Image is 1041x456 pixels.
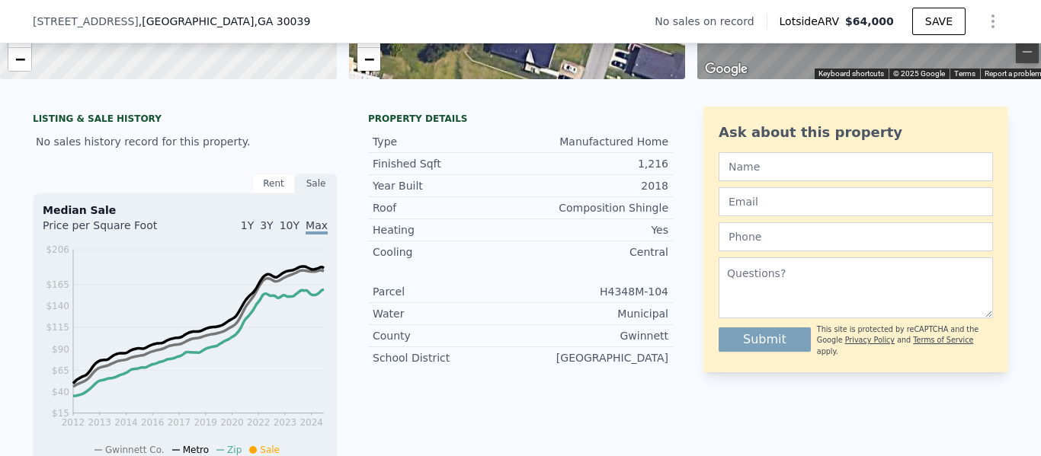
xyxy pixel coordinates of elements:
[655,14,766,29] div: No sales on record
[364,49,373,69] span: −
[520,350,668,365] div: [GEOGRAPHIC_DATA]
[260,445,280,455] span: Sale
[701,59,751,79] img: Google
[373,178,520,193] div: Year Built
[520,156,668,171] div: 1,216
[280,219,299,231] span: 10Y
[8,48,31,71] a: Zoom out
[227,445,242,455] span: Zip
[978,6,1008,37] button: Show Options
[43,202,328,218] div: Median Sale
[254,15,310,27] span: , GA 30039
[139,14,311,29] span: , [GEOGRAPHIC_DATA]
[52,387,69,397] tspan: $40
[357,48,380,71] a: Zoom out
[373,306,520,321] div: Water
[252,174,295,193] div: Rent
[845,336,895,344] a: Privacy Policy
[295,174,338,193] div: Sale
[299,417,323,428] tspan: 2024
[780,14,845,29] span: Lotside ARV
[46,279,69,290] tspan: $165
[220,417,244,428] tspan: 2020
[520,306,668,321] div: Municipal
[247,417,271,428] tspan: 2022
[1016,40,1039,63] button: Zoom out
[52,408,69,419] tspan: $15
[520,178,668,193] div: 2018
[33,128,338,155] div: No sales history record for this property.
[893,69,945,78] span: © 2025 Google
[183,445,209,455] span: Metro
[141,417,165,428] tspan: 2016
[274,417,297,428] tspan: 2023
[373,328,520,343] div: County
[701,59,751,79] a: Open this area in Google Maps (opens a new window)
[52,365,69,376] tspan: $65
[719,327,811,352] button: Submit
[105,445,165,455] span: Gwinnett Co.
[520,134,668,149] div: Manufactured Home
[241,219,254,231] span: 1Y
[260,219,273,231] span: 3Y
[845,15,894,27] span: $64,000
[114,417,138,428] tspan: 2014
[954,69,975,78] a: Terms (opens in new tab)
[912,8,966,35] button: SAVE
[520,200,668,215] div: Composition Shingle
[373,350,520,365] div: School District
[818,69,884,79] button: Keyboard shortcuts
[43,218,185,242] div: Price per Square Foot
[719,187,993,216] input: Email
[719,222,993,251] input: Phone
[373,222,520,238] div: Heating
[520,328,668,343] div: Gwinnett
[306,219,328,234] span: Max
[817,324,993,357] div: This site is protected by reCAPTCHA and the Google and apply.
[520,284,668,299] div: H4348M-104
[373,244,520,260] div: Cooling
[33,14,139,29] span: [STREET_ADDRESS]
[62,417,85,428] tspan: 2012
[88,417,111,428] tspan: 2013
[46,301,69,311] tspan: $140
[373,156,520,171] div: Finished Sqft
[520,222,668,238] div: Yes
[46,244,69,255] tspan: $206
[373,200,520,215] div: Roof
[373,284,520,299] div: Parcel
[913,336,973,344] a: Terms of Service
[373,134,520,149] div: Type
[52,344,69,355] tspan: $90
[194,417,217,428] tspan: 2019
[15,49,25,69] span: −
[33,113,338,128] div: LISTING & SALE HISTORY
[719,122,993,143] div: Ask about this property
[168,417,191,428] tspan: 2017
[719,152,993,181] input: Name
[46,322,69,333] tspan: $115
[368,113,673,125] div: Property details
[520,244,668,260] div: Central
